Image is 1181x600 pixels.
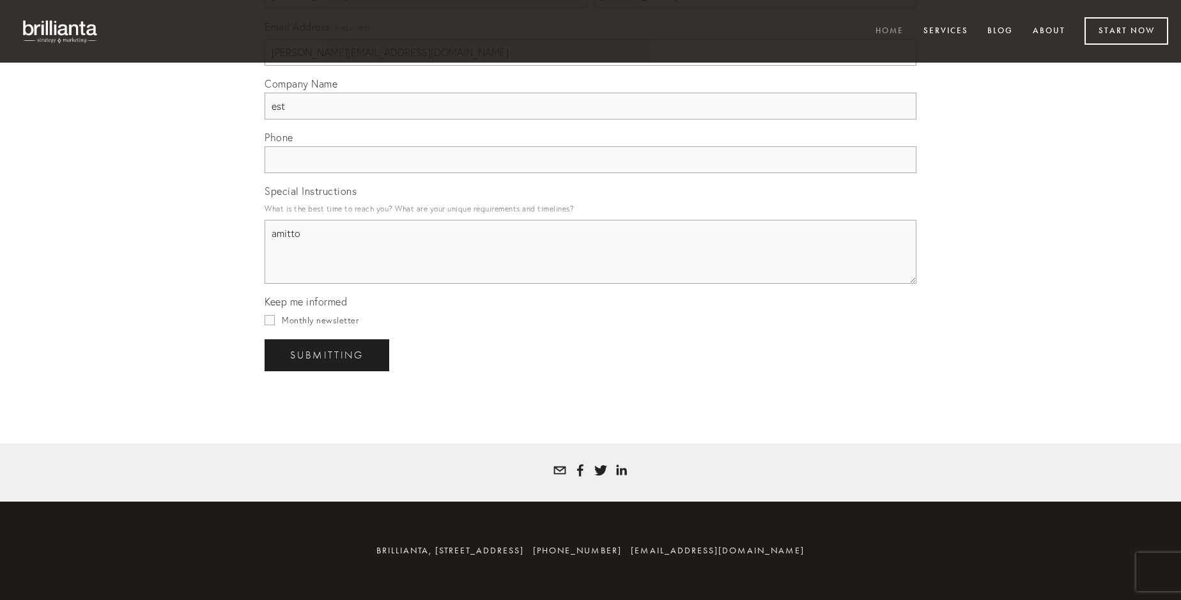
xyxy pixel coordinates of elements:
a: Tatyana White [594,464,607,477]
span: Submitting [290,350,364,361]
a: Tatyana White [615,464,628,477]
input: Monthly newsletter [265,315,275,325]
button: SubmittingSubmitting [265,339,389,371]
span: Phone [265,131,293,144]
a: Tatyana Bolotnikov White [574,464,587,477]
span: brillianta, [STREET_ADDRESS] [376,545,524,556]
span: Company Name [265,77,337,90]
a: About [1024,21,1074,42]
a: tatyana@brillianta.com [553,464,566,477]
span: Monthly newsletter [282,315,359,325]
a: [EMAIL_ADDRESS][DOMAIN_NAME] [631,545,805,556]
span: [PHONE_NUMBER] [533,545,622,556]
textarea: amitto [265,220,916,284]
span: Special Instructions [265,185,357,197]
span: Keep me informed [265,295,347,308]
a: Blog [979,21,1021,42]
p: What is the best time to reach you? What are your unique requirements and timelines? [265,200,916,217]
img: brillianta - research, strategy, marketing [13,13,109,50]
a: Start Now [1085,17,1168,45]
a: Home [867,21,912,42]
a: Services [915,21,976,42]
